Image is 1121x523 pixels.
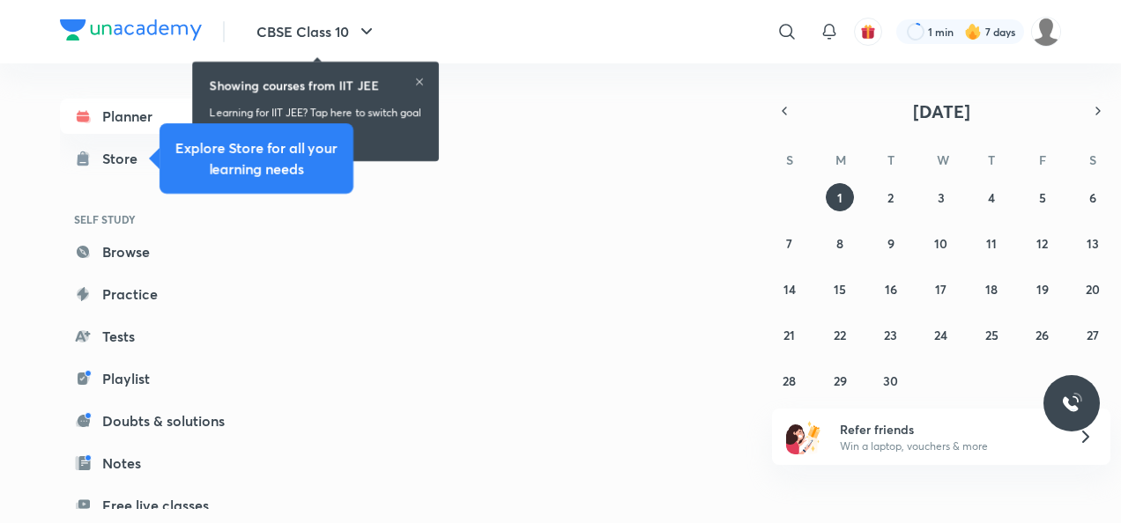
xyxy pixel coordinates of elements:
[927,320,955,349] button: September 24, 2025
[977,320,1006,349] button: September 25, 2025
[246,14,388,49] button: CBSE Class 10
[840,438,1057,454] p: Win a laptop, vouchers & more
[885,281,897,298] abbr: September 16, 2025
[102,148,148,169] div: Store
[887,235,895,252] abbr: September 9, 2025
[783,372,796,389] abbr: September 28, 2025
[786,419,821,454] img: referral
[776,366,804,394] button: September 28, 2025
[887,151,895,168] abbr: Tuesday
[783,281,796,298] abbr: September 14, 2025
[210,76,379,94] h6: Showing courses from IIT JEE
[60,19,202,41] img: Company Logo
[854,18,882,46] button: avatar
[1036,235,1048,252] abbr: September 12, 2025
[174,137,339,180] h5: Explore Store for all your learning needs
[1028,275,1057,303] button: September 19, 2025
[834,281,846,298] abbr: September 15, 2025
[1039,151,1046,168] abbr: Friday
[826,366,854,394] button: September 29, 2025
[1036,327,1049,343] abbr: September 26, 2025
[877,366,905,394] button: September 30, 2025
[988,151,995,168] abbr: Thursday
[985,327,999,343] abbr: September 25, 2025
[60,276,264,312] a: Practice
[826,183,854,211] button: September 1, 2025
[860,24,876,40] img: avatar
[60,488,264,523] a: Free live classes
[977,275,1006,303] button: September 18, 2025
[1028,183,1057,211] button: September 5, 2025
[60,446,264,481] a: Notes
[964,23,982,41] img: streak
[1079,320,1107,349] button: September 27, 2025
[60,403,264,438] a: Doubts & solutions
[934,235,947,252] abbr: September 10, 2025
[60,141,264,176] a: Store
[826,320,854,349] button: September 22, 2025
[986,235,997,252] abbr: September 11, 2025
[1028,229,1057,257] button: September 12, 2025
[826,275,854,303] button: September 15, 2025
[797,99,1086,123] button: [DATE]
[60,19,202,45] a: Company Logo
[913,99,970,123] span: [DATE]
[884,327,897,343] abbr: September 23, 2025
[776,320,804,349] button: September 21, 2025
[1036,281,1049,298] abbr: September 19, 2025
[938,189,945,206] abbr: September 3, 2025
[786,151,793,168] abbr: Sunday
[1039,189,1046,206] abbr: September 5, 2025
[837,189,843,206] abbr: September 1, 2025
[937,151,949,168] abbr: Wednesday
[60,234,264,269] a: Browse
[1031,17,1061,47] img: Shashwat Mathur
[210,105,421,121] p: Learning for IIT JEE? Tap here to switch goal
[1079,183,1107,211] button: September 6, 2025
[776,275,804,303] button: September 14, 2025
[60,361,264,396] a: Playlist
[60,99,264,134] a: Planner
[985,281,998,298] abbr: September 18, 2025
[977,229,1006,257] button: September 11, 2025
[934,327,947,343] abbr: September 24, 2025
[834,372,847,389] abbr: September 29, 2025
[1079,229,1107,257] button: September 13, 2025
[60,204,264,234] h6: SELF STUDY
[1089,189,1096,206] abbr: September 6, 2025
[786,235,792,252] abbr: September 7, 2025
[835,151,846,168] abbr: Monday
[927,275,955,303] button: September 17, 2025
[877,275,905,303] button: September 16, 2025
[977,183,1006,211] button: September 4, 2025
[1087,327,1099,343] abbr: September 27, 2025
[1061,393,1082,414] img: ttu
[1086,281,1100,298] abbr: September 20, 2025
[988,189,995,206] abbr: September 4, 2025
[840,420,1057,438] h6: Refer friends
[1079,275,1107,303] button: September 20, 2025
[887,189,894,206] abbr: September 2, 2025
[834,327,846,343] abbr: September 22, 2025
[776,229,804,257] button: September 7, 2025
[935,281,947,298] abbr: September 17, 2025
[60,319,264,354] a: Tests
[1087,235,1099,252] abbr: September 13, 2025
[883,372,898,389] abbr: September 30, 2025
[783,327,795,343] abbr: September 21, 2025
[927,229,955,257] button: September 10, 2025
[836,235,843,252] abbr: September 8, 2025
[927,183,955,211] button: September 3, 2025
[877,183,905,211] button: September 2, 2025
[1028,320,1057,349] button: September 26, 2025
[877,229,905,257] button: September 9, 2025
[877,320,905,349] button: September 23, 2025
[826,229,854,257] button: September 8, 2025
[1089,151,1096,168] abbr: Saturday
